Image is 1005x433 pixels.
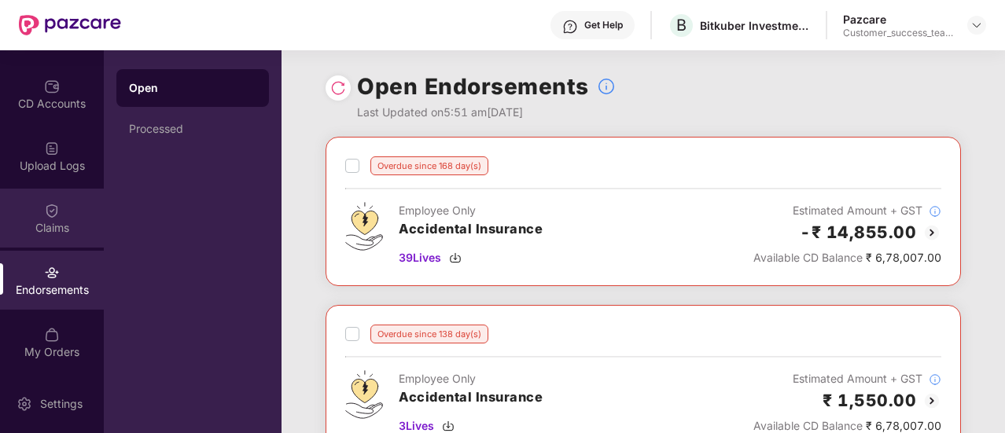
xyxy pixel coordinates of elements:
div: ₹ 6,78,007.00 [753,249,941,266]
div: Employee Only [399,370,543,387]
img: svg+xml;base64,PHN2ZyBpZD0iSW5mb18tXzMyeDMyIiBkYXRhLW5hbWU9IkluZm8gLSAzMngzMiIgeG1sbnM9Imh0dHA6Ly... [597,77,616,96]
div: Estimated Amount + GST [753,370,941,387]
div: Bitkuber Investments Pvt Limited [700,18,810,33]
img: svg+xml;base64,PHN2ZyBpZD0iSW5mb18tXzMyeDMyIiBkYXRhLW5hbWU9IkluZm8gLSAzMngzMiIgeG1sbnM9Imh0dHA6Ly... [929,373,941,386]
h2: -₹ 14,855.00 [800,219,916,245]
img: svg+xml;base64,PHN2ZyBpZD0iQmFjay0yMHgyMCIgeG1sbnM9Imh0dHA6Ly93d3cudzMub3JnLzIwMDAvc3ZnIiB3aWR0aD... [922,391,941,410]
img: svg+xml;base64,PHN2ZyBpZD0iRHJvcGRvd24tMzJ4MzIiIHhtbG5zPSJodHRwOi8vd3d3LnczLm9yZy8yMDAwL3N2ZyIgd2... [970,19,983,31]
img: svg+xml;base64,PHN2ZyBpZD0iQmFjay0yMHgyMCIgeG1sbnM9Imh0dHA6Ly93d3cudzMub3JnLzIwMDAvc3ZnIiB3aWR0aD... [922,223,941,242]
div: Processed [129,123,256,135]
img: svg+xml;base64,PHN2ZyBpZD0iRG93bmxvYWQtMzJ4MzIiIHhtbG5zPSJodHRwOi8vd3d3LnczLm9yZy8yMDAwL3N2ZyIgd2... [449,251,462,264]
div: Employee Only [399,202,543,219]
img: svg+xml;base64,PHN2ZyBpZD0iRG93bmxvYWQtMzJ4MzIiIHhtbG5zPSJodHRwOi8vd3d3LnczLm9yZy8yMDAwL3N2ZyIgd2... [442,420,455,432]
h3: Accidental Insurance [399,387,543,408]
img: svg+xml;base64,PHN2ZyB4bWxucz0iaHR0cDovL3d3dy53My5vcmcvMjAwMC9zdmciIHdpZHRoPSI0OS4zMjEiIGhlaWdodD... [345,202,383,251]
img: svg+xml;base64,PHN2ZyBpZD0iTXlfT3JkZXJzIiBkYXRhLW5hbWU9Ik15IE9yZGVycyIgeG1sbnM9Imh0dHA6Ly93d3cudz... [44,327,60,343]
img: svg+xml;base64,PHN2ZyB4bWxucz0iaHR0cDovL3d3dy53My5vcmcvMjAwMC9zdmciIHdpZHRoPSI0OS4zMjEiIGhlaWdodD... [345,370,383,419]
h1: Open Endorsements [357,69,589,104]
span: Available CD Balance [753,419,863,432]
img: svg+xml;base64,PHN2ZyBpZD0iVXBsb2FkX0xvZ3MiIGRhdGEtbmFtZT0iVXBsb2FkIExvZ3MiIHhtbG5zPSJodHRwOi8vd3... [44,141,60,156]
div: Open [129,80,256,96]
div: Pazcare [843,12,953,27]
div: Customer_success_team_lead [843,27,953,39]
img: svg+xml;base64,PHN2ZyBpZD0iQ2xhaW0iIHhtbG5zPSJodHRwOi8vd3d3LnczLm9yZy8yMDAwL3N2ZyIgd2lkdGg9IjIwIi... [44,203,60,218]
div: Estimated Amount + GST [753,202,941,219]
img: svg+xml;base64,PHN2ZyBpZD0iU2V0dGluZy0yMHgyMCIgeG1sbnM9Imh0dHA6Ly93d3cudzMub3JnLzIwMDAvc3ZnIiB3aW... [17,396,32,412]
img: svg+xml;base64,PHN2ZyBpZD0iRW5kb3JzZW1lbnRzIiB4bWxucz0iaHR0cDovL3d3dy53My5vcmcvMjAwMC9zdmciIHdpZH... [44,265,60,281]
h2: ₹ 1,550.00 [823,387,916,413]
h3: Accidental Insurance [399,219,543,240]
span: 39 Lives [399,249,441,266]
img: svg+xml;base64,PHN2ZyBpZD0iSW5mb18tXzMyeDMyIiBkYXRhLW5hbWU9IkluZm8gLSAzMngzMiIgeG1sbnM9Imh0dHA6Ly... [929,205,941,218]
div: Settings [35,396,87,412]
img: svg+xml;base64,PHN2ZyBpZD0iQ0RfQWNjb3VudHMiIGRhdGEtbmFtZT0iQ0QgQWNjb3VudHMiIHhtbG5zPSJodHRwOi8vd3... [44,79,60,94]
span: B [676,16,687,35]
img: svg+xml;base64,PHN2ZyBpZD0iSGVscC0zMngzMiIgeG1sbnM9Imh0dHA6Ly93d3cudzMub3JnLzIwMDAvc3ZnIiB3aWR0aD... [562,19,578,35]
div: Last Updated on 5:51 am[DATE] [357,104,616,121]
div: Get Help [584,19,623,31]
img: svg+xml;base64,PHN2ZyBpZD0iUmVsb2FkLTMyeDMyIiB4bWxucz0iaHR0cDovL3d3dy53My5vcmcvMjAwMC9zdmciIHdpZH... [330,80,346,96]
div: Overdue since 168 day(s) [370,156,488,175]
img: New Pazcare Logo [19,15,121,35]
div: Overdue since 138 day(s) [370,325,488,343]
span: Available CD Balance [753,251,863,264]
